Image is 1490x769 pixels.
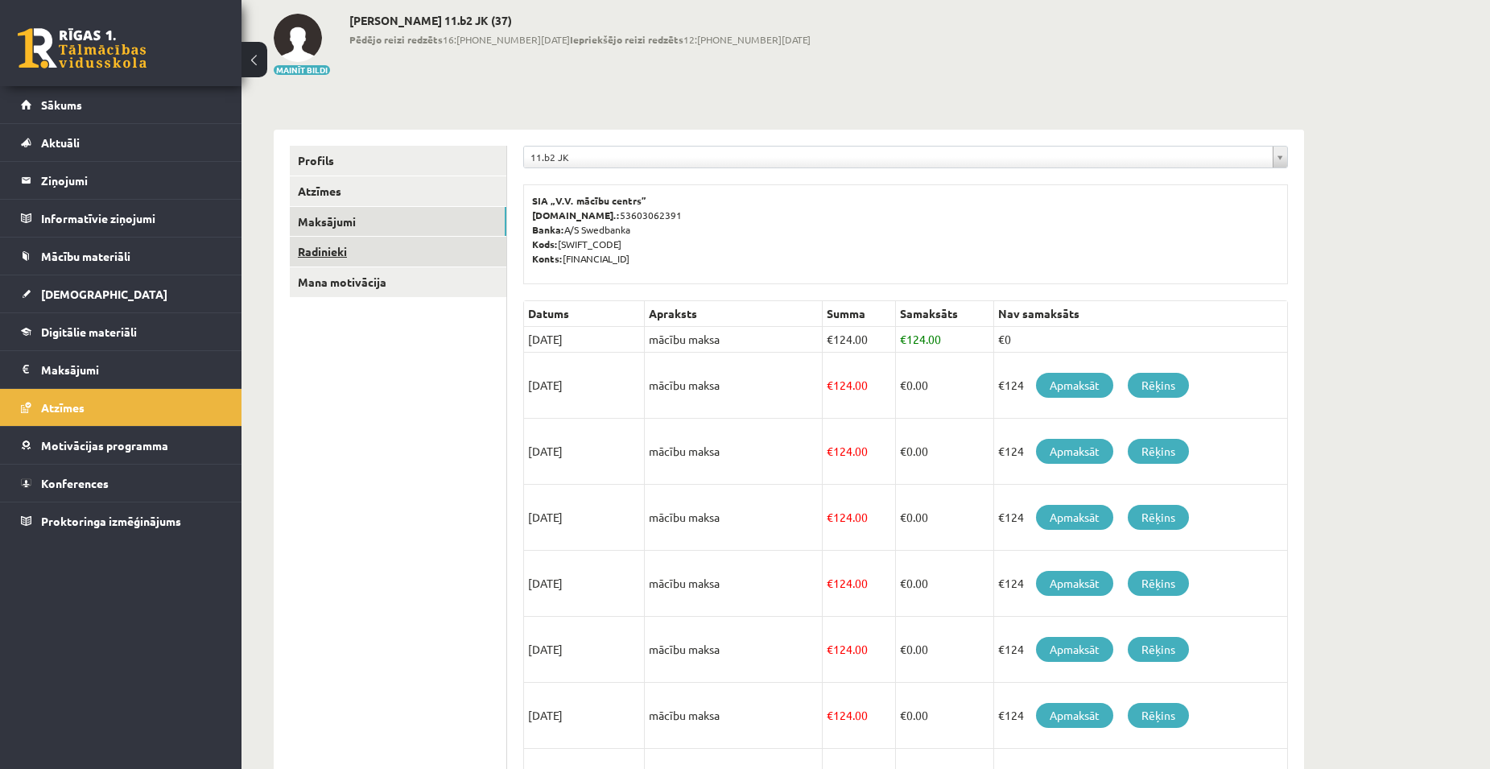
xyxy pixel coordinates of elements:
th: Datums [524,301,645,327]
button: Mainīt bildi [274,65,330,75]
td: €124 [994,617,1288,683]
span: € [900,576,906,590]
td: €124 [994,353,1288,419]
span: Atzīmes [41,400,85,415]
b: Banka: [532,223,564,236]
td: [DATE] [524,353,645,419]
a: Atzīmes [21,389,221,426]
b: Konts: [532,252,563,265]
b: SIA „V.V. mācību centrs” [532,194,647,207]
span: € [827,708,833,722]
a: Rēķins [1128,439,1189,464]
td: €0 [994,327,1288,353]
a: Rēķins [1128,505,1189,530]
a: Radinieki [290,237,506,267]
span: Motivācijas programma [41,438,168,453]
a: Maksājumi [290,207,506,237]
a: Aktuāli [21,124,221,161]
span: € [900,378,906,392]
td: [DATE] [524,327,645,353]
span: € [900,642,906,656]
a: Informatīvie ziņojumi [21,200,221,237]
a: Konferences [21,465,221,502]
td: 0.00 [895,419,993,485]
span: Sākums [41,97,82,112]
td: 124.00 [822,485,895,551]
a: Maksājumi [21,351,221,388]
h2: [PERSON_NAME] 11.b2 JK (37) [349,14,811,27]
span: € [827,444,833,458]
td: 124.00 [822,551,895,617]
td: 0.00 [895,617,993,683]
td: 124.00 [822,419,895,485]
span: € [827,510,833,524]
a: Proktoringa izmēģinājums [21,502,221,540]
a: Apmaksāt [1036,703,1113,728]
span: Mācību materiāli [41,249,130,263]
span: € [900,708,906,722]
span: € [900,332,906,346]
td: 124.00 [822,327,895,353]
td: mācību maksa [645,617,823,683]
span: Konferences [41,476,109,490]
span: € [827,378,833,392]
a: Atzīmes [290,176,506,206]
td: mācību maksa [645,683,823,749]
a: Mana motivācija [290,267,506,297]
legend: Ziņojumi [41,162,221,199]
th: Samaksāts [895,301,993,327]
td: 124.00 [822,617,895,683]
a: Apmaksāt [1036,505,1113,530]
td: [DATE] [524,617,645,683]
p: 53603062391 A/S Swedbanka [SWIFT_CODE] [FINANCIAL_ID] [532,193,1279,266]
td: 0.00 [895,353,993,419]
span: Digitālie materiāli [41,325,137,339]
span: € [900,510,906,524]
b: Kods: [532,238,558,250]
td: mācību maksa [645,327,823,353]
td: 124.00 [822,353,895,419]
a: Mācību materiāli [21,238,221,275]
span: € [827,576,833,590]
span: € [827,332,833,346]
b: Iepriekšējo reizi redzēts [570,33,683,46]
td: [DATE] [524,551,645,617]
legend: Maksājumi [41,351,221,388]
th: Nav samaksāts [994,301,1288,327]
a: Apmaksāt [1036,637,1113,662]
span: 11.b2 JK [530,147,1266,167]
a: Sākums [21,86,221,123]
a: Ziņojumi [21,162,221,199]
a: Apmaksāt [1036,439,1113,464]
span: Aktuāli [41,135,80,150]
img: Ieva Krūmiņa [274,14,322,62]
a: Motivācijas programma [21,427,221,464]
a: Profils [290,146,506,176]
td: [DATE] [524,485,645,551]
td: €124 [994,485,1288,551]
a: 11.b2 JK [524,147,1287,167]
td: 0.00 [895,683,993,749]
a: Rēķins [1128,373,1189,398]
th: Summa [822,301,895,327]
a: [DEMOGRAPHIC_DATA] [21,275,221,312]
a: Apmaksāt [1036,571,1113,596]
td: 0.00 [895,551,993,617]
td: [DATE] [524,419,645,485]
a: Rēķins [1128,571,1189,596]
td: mācību maksa [645,419,823,485]
span: € [900,444,906,458]
a: Rēķins [1128,703,1189,728]
td: €124 [994,551,1288,617]
span: 16:[PHONE_NUMBER][DATE] 12:[PHONE_NUMBER][DATE] [349,32,811,47]
th: Apraksts [645,301,823,327]
a: Digitālie materiāli [21,313,221,350]
td: €124 [994,683,1288,749]
a: Rīgas 1. Tālmācības vidusskola [18,28,147,68]
span: [DEMOGRAPHIC_DATA] [41,287,167,301]
td: 0.00 [895,485,993,551]
b: [DOMAIN_NAME].: [532,209,620,221]
td: 124.00 [895,327,993,353]
legend: Informatīvie ziņojumi [41,200,221,237]
td: 124.00 [822,683,895,749]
